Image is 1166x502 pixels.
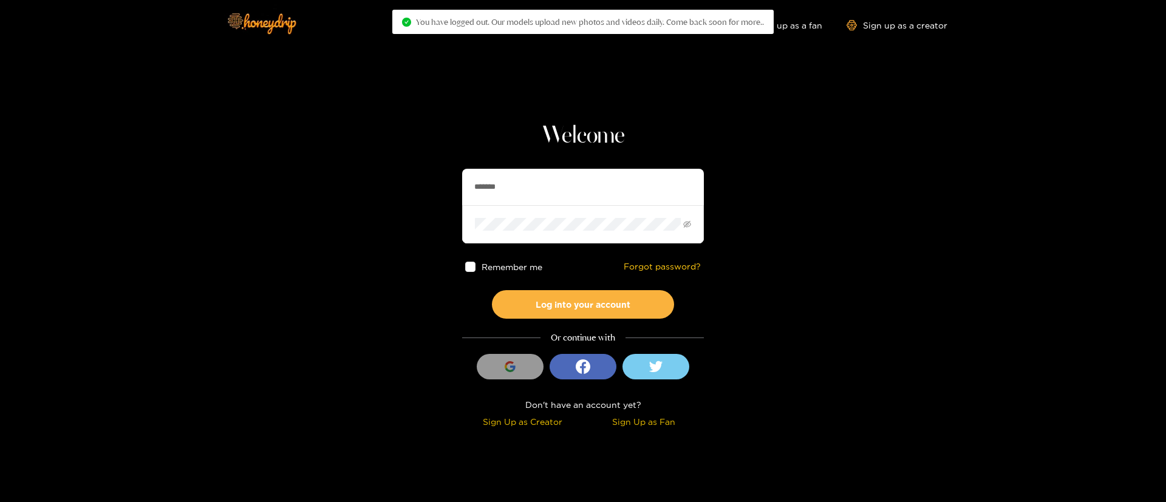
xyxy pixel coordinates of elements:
div: Or continue with [462,331,704,345]
span: eye-invisible [683,220,691,228]
span: check-circle [402,18,411,27]
div: Sign Up as Fan [586,415,701,429]
h1: Welcome [462,121,704,151]
span: Remember me [482,262,542,271]
a: Sign up as a creator [847,20,947,30]
div: Sign Up as Creator [465,415,580,429]
span: You have logged out. Our models upload new photos and videos daily. Come back soon for more.. [416,17,764,27]
a: Sign up as a fan [739,20,822,30]
button: Log into your account [492,290,674,319]
a: Forgot password? [624,262,701,272]
div: Don't have an account yet? [462,398,704,412]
